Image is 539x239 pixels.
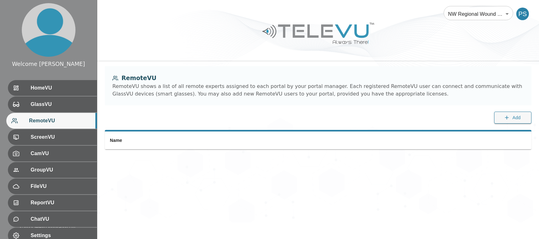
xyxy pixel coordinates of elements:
img: profile.png [22,3,75,57]
div: RemoteVU [112,74,524,83]
div: HomeVU [8,80,97,96]
span: ChatVU [31,215,92,223]
span: GroupVU [31,166,92,174]
span: CamVU [31,150,92,157]
div: ChatVU [8,211,97,227]
div: RemoteVU shows a list of all remote experts assigned to each portal by your portal manager. Each ... [112,83,524,98]
div: CamVU [8,146,97,161]
button: Add [494,112,531,124]
div: GlassVU [8,96,97,112]
span: FileVU [31,183,92,190]
span: ReportVU [31,199,92,207]
div: PS [516,8,529,20]
span: Name [110,138,122,143]
div: FileVU [8,178,97,194]
div: Welcome [PERSON_NAME] [12,60,85,68]
span: ScreenVU [31,133,92,141]
div: ScreenVU [8,129,97,145]
div: NW Regional Wound Care [444,5,513,23]
div: ReportVU [8,195,97,211]
table: simple table [105,131,531,149]
div: GroupVU [8,162,97,178]
span: RemoteVU [29,117,92,125]
img: Logo [261,20,375,46]
span: Add [512,114,521,122]
span: GlassVU [31,101,92,108]
div: RemoteVU [6,113,97,129]
span: HomeVU [31,84,92,92]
